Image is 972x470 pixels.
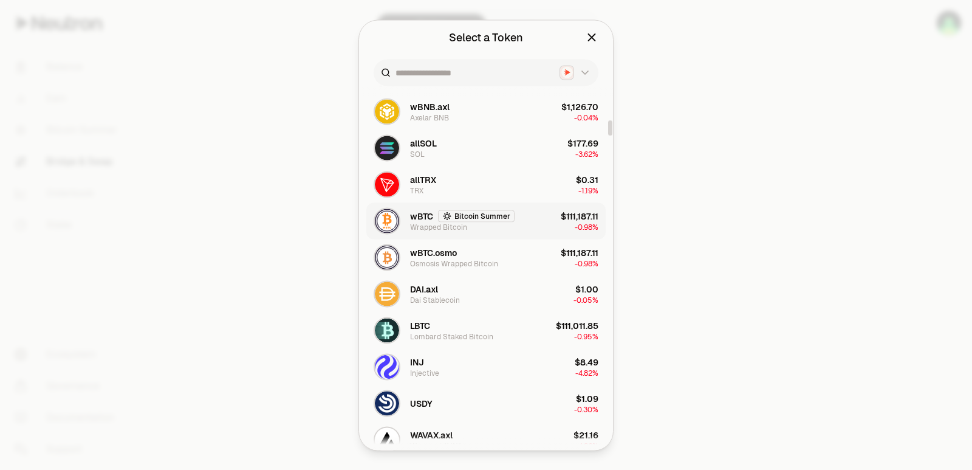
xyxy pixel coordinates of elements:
[410,356,424,368] span: INJ
[375,136,399,160] img: allSOL Logo
[576,392,598,404] div: $1.09
[578,185,598,195] span: -1.19%
[561,67,573,78] img: Neutron Logo
[561,210,598,222] div: $111,187.11
[575,368,598,378] span: -4.82%
[375,172,399,196] img: allTRX Logo
[375,245,399,269] img: wBTC.osmo Logo
[366,93,606,130] button: wBNB.axl LogowBNB.axlAxelar BNB$1,126.70-0.04%
[449,29,523,46] div: Select a Token
[410,100,450,112] span: wBNB.axl
[585,29,598,46] button: Close
[375,391,399,415] img: USDY Logo
[366,130,606,166] button: allSOL LogoallSOLSOL$177.69-3.62%
[366,166,606,202] button: allTRX LogoallTRXTRX$0.31-1.19%
[410,331,493,341] div: Lombard Staked Bitcoin
[556,319,598,331] div: $111,011.85
[560,65,591,80] button: Neutron LogoNeutron Logo
[575,222,598,232] span: -0.98%
[410,173,436,185] span: allTRX
[410,149,425,159] div: SOL
[575,356,598,368] div: $8.49
[366,275,606,312] button: DAI.axl LogoDAI.axlDai Stablecoin$1.00-0.05%
[575,441,598,451] span: -4.36%
[410,210,433,222] span: wBTC
[375,282,399,306] img: DAI.axl Logo
[375,427,399,452] img: WAVAX.axl Logo
[366,239,606,275] button: wBTC.osmo LogowBTC.osmoOsmosis Wrapped Bitcoin$111,187.11-0.98%
[410,185,423,195] div: TRX
[410,222,467,232] div: Wrapped Bitcoin
[567,137,598,149] div: $177.69
[574,331,598,341] span: -0.95%
[375,99,399,123] img: wBNB.axl Logo
[410,295,460,305] div: Dai Stablecoin
[375,209,399,233] img: wBTC Logo
[438,210,515,222] button: Bitcoin Summer
[375,354,399,379] img: INJ Logo
[575,283,598,295] div: $1.00
[410,137,437,149] span: allSOL
[410,441,460,451] div: Wrapped AVAX
[574,404,598,414] span: -0.30%
[573,429,598,441] div: $21.16
[574,112,598,122] span: -0.04%
[575,258,598,268] span: -0.98%
[561,246,598,258] div: $111,187.11
[366,385,606,421] button: USDY LogoUSDY$1.09-0.30%
[410,283,438,295] span: DAI.axl
[576,173,598,185] div: $0.31
[410,258,498,268] div: Osmosis Wrapped Bitcoin
[366,421,606,458] button: WAVAX.axl LogoWAVAX.axlWrapped AVAX$21.16-4.36%
[366,312,606,348] button: LBTC LogoLBTCLombard Staked Bitcoin$111,011.85-0.95%
[410,246,457,258] span: wBTC.osmo
[575,149,598,159] span: -3.62%
[410,368,439,378] div: Injective
[375,318,399,342] img: LBTC Logo
[366,348,606,385] button: INJ LogoINJInjective$8.49-4.82%
[561,100,598,112] div: $1,126.70
[410,429,453,441] span: WAVAX.axl
[366,202,606,239] button: wBTC LogowBTCBitcoin SummerWrapped Bitcoin$111,187.11-0.98%
[410,397,433,409] span: USDY
[410,112,449,122] div: Axelar BNB
[410,319,430,331] span: LBTC
[573,295,598,305] span: -0.05%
